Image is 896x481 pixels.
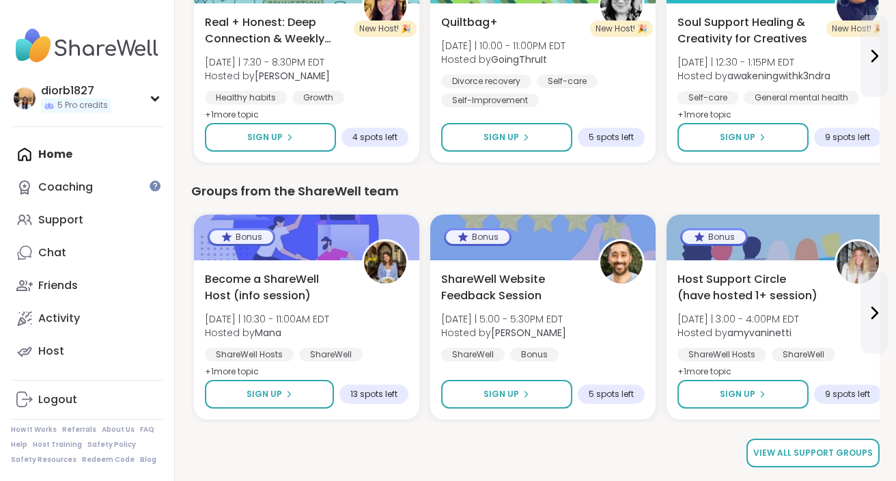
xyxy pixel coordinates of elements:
a: Help [11,440,27,450]
div: Divorce recovery [441,74,531,88]
div: Bonus [510,348,559,361]
span: Real + Honest: Deep Connection & Weekly Intentions [205,14,347,47]
a: Blog [140,455,156,465]
div: Friends [38,278,78,293]
span: 5 spots left [589,389,634,400]
button: Sign Up [441,123,572,152]
a: Referrals [62,425,96,435]
div: Self-care [537,74,598,88]
a: Chat [11,236,163,269]
div: Logout [38,392,77,407]
div: Chat [38,245,66,260]
div: New Host! 🎉 [826,20,889,37]
span: [DATE] | 5:00 - 5:30PM EDT [441,312,566,326]
span: 5 Pro credits [57,100,108,111]
a: Logout [11,383,163,416]
div: Self-Improvement [441,94,539,107]
div: Coaching [38,180,93,195]
button: Sign Up [677,380,809,409]
div: Bonus [682,230,746,244]
div: New Host! 🎉 [354,20,417,37]
b: Mana [255,326,281,340]
span: [DATE] | 3:00 - 4:00PM EDT [677,312,799,326]
a: FAQ [140,425,154,435]
div: ShareWell [441,348,505,361]
span: 13 spots left [350,389,397,400]
b: [PERSON_NAME] [491,326,566,340]
div: Host [38,344,64,359]
span: Sign Up [484,388,519,400]
b: GoingThruIt [491,53,547,66]
button: Sign Up [677,123,809,152]
div: Growth [292,91,344,105]
span: [DATE] | 7:30 - 8:30PM EDT [205,55,330,69]
div: Groups from the ShareWell team [191,182,880,201]
span: 5 spots left [589,132,634,143]
a: Host Training [33,440,82,450]
span: Hosted by [205,69,330,83]
span: Hosted by [441,53,565,66]
span: View all support groups [753,447,873,459]
span: Hosted by [205,326,329,340]
span: Sign Up [484,131,519,143]
b: amyvaninetti [727,326,792,340]
div: New Host! 🎉 [590,20,653,37]
a: Safety Policy [87,440,136,450]
div: diorb1827 [41,83,111,98]
span: Sign Up [247,388,282,400]
div: Healthy habits [205,91,287,105]
img: brett [600,241,643,284]
a: About Us [102,425,135,435]
button: Sign Up [205,380,334,409]
a: How It Works [11,425,57,435]
div: ShareWell [299,348,363,361]
a: View all support groups [746,439,880,467]
span: [DATE] | 10:30 - 11:00AM EDT [205,312,329,326]
img: Mana [364,241,406,284]
span: Hosted by [441,326,566,340]
a: Safety Resources [11,455,76,465]
span: Sign Up [720,388,755,400]
div: ShareWell [772,348,835,361]
span: Quiltbag+ [441,14,498,31]
span: 9 spots left [825,389,870,400]
div: General mental health [744,91,859,105]
span: 4 spots left [352,132,397,143]
span: [DATE] | 12:30 - 1:15PM EDT [677,55,830,69]
span: Hosted by [677,326,799,340]
span: [DATE] | 10:00 - 11:00PM EDT [441,39,565,53]
button: Sign Up [205,123,336,152]
div: Activity [38,311,80,326]
span: Hosted by [677,69,830,83]
div: Bonus [210,230,273,244]
img: amyvaninetti [837,241,879,284]
div: Self-care [677,91,738,105]
img: ShareWell Nav Logo [11,22,163,70]
div: Bonus [446,230,509,244]
span: 9 spots left [825,132,870,143]
b: [PERSON_NAME] [255,69,330,83]
span: Soul Support Healing & Creativity for Creatives [677,14,820,47]
a: Coaching [11,171,163,204]
a: Friends [11,269,163,302]
a: Redeem Code [82,455,135,465]
div: ShareWell Hosts [677,348,766,361]
b: awakeningwithk3ndra [727,69,830,83]
div: Support [38,212,83,228]
a: Host [11,335,163,368]
a: Support [11,204,163,236]
span: Host Support Circle (have hosted 1+ session) [677,271,820,304]
span: Sign Up [247,131,283,143]
span: Become a ShareWell Host (info session) [205,271,347,304]
button: Sign Up [441,380,572,409]
a: Activity [11,302,163,335]
iframe: Spotlight [150,180,160,191]
span: Sign Up [720,131,755,143]
span: ShareWell Website Feedback Session [441,271,583,304]
div: ShareWell Hosts [205,348,294,361]
img: diorb1827 [14,87,36,109]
